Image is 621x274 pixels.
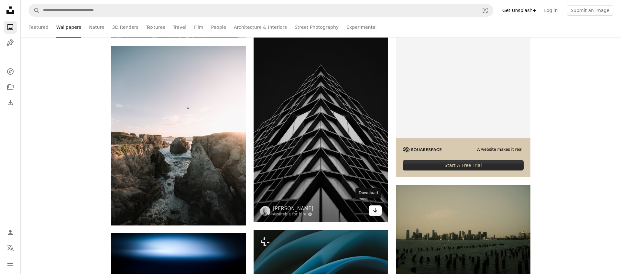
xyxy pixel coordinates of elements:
[112,17,138,38] a: 3D Renders
[4,226,17,239] a: Log in / Sign up
[211,17,226,38] a: People
[4,65,17,78] a: Explore
[28,17,49,38] a: Featured
[540,5,561,16] a: Log in
[295,17,339,38] a: Street Photography
[4,242,17,255] button: Language
[4,96,17,109] a: Download History
[254,20,388,222] img: Modern geometric building facade against dark sky
[477,4,493,16] button: Visual search
[4,36,17,49] a: Illustrations
[396,227,530,233] a: Distant cityscape across a body of water
[4,21,17,34] a: Photos
[28,4,493,17] form: Find visuals sitewide
[29,4,40,16] button: Search Unsplash
[369,205,382,216] a: Download
[4,257,17,270] button: Menu
[173,17,186,38] a: Travel
[146,17,165,38] a: Textures
[403,160,524,170] div: Start A Free Trial
[567,5,613,16] button: Submit an image
[403,147,441,152] img: file-1705255347840-230a6ab5bca9image
[355,188,381,198] div: Download
[111,133,246,138] a: Rocky coastline with waves crashing at sunset.
[477,147,524,152] span: A website makes it real.
[4,4,17,18] a: Home — Unsplash
[4,81,17,93] a: Collections
[194,17,203,38] a: Film
[254,118,388,124] a: Modern geometric building facade against dark sky
[273,212,313,217] a: Available for hire
[346,17,376,38] a: Experimental
[498,5,540,16] a: Get Unsplash+
[89,17,104,38] a: Nature
[111,46,246,225] img: Rocky coastline with waves crashing at sunset.
[234,17,287,38] a: Architecture & Interiors
[260,206,270,216] img: Go to Mike Hindle's profile
[396,3,530,178] a: A website makes it real.Start A Free Trial
[273,205,313,212] a: [PERSON_NAME]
